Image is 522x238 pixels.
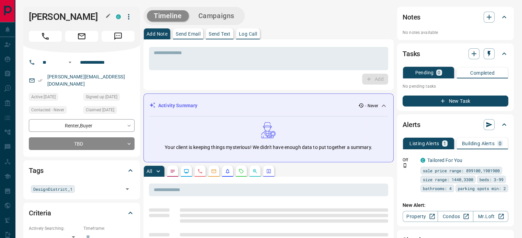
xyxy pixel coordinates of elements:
[38,78,43,83] svg: Email Verified
[29,31,62,42] span: Call
[211,168,217,174] svg: Emails
[499,141,501,146] p: 0
[83,106,135,116] div: Wed Sep 18 2019
[29,208,51,218] h2: Criteria
[29,165,43,176] h2: Tags
[403,81,508,91] p: No pending tasks
[147,10,189,22] button: Timeline
[209,32,231,36] p: Send Text
[29,225,80,231] p: Actively Searching:
[403,9,508,25] div: Notes
[473,211,508,222] a: Mr.Loft
[83,225,135,231] p: Timeframe:
[403,202,508,209] p: New Alert:
[420,158,425,163] div: condos.ca
[403,12,420,23] h2: Notes
[438,70,440,75] p: 0
[29,137,135,150] div: TBD
[102,31,135,42] span: Message
[184,168,189,174] svg: Lead Browsing Activity
[165,144,372,151] p: Your client is keeping things mysterious! We didn't have enough data to put together a summary.
[86,107,114,113] span: Claimed [DATE]
[403,157,416,163] p: Off
[66,58,74,66] button: Open
[29,93,80,103] div: Sun Sep 18 2022
[192,10,241,22] button: Campaigns
[438,211,473,222] a: Condos
[403,96,508,107] button: New Task
[409,141,439,146] p: Listing Alerts
[266,168,271,174] svg: Agent Actions
[423,167,500,174] span: sale price range: 899100,1901900
[225,168,230,174] svg: Listing Alerts
[403,116,508,133] div: Alerts
[403,29,508,36] p: No notes available
[29,11,106,22] h1: [PERSON_NAME]
[123,184,132,194] button: Open
[86,93,117,100] span: Signed up [DATE]
[29,119,135,132] div: Renter , Buyer
[365,103,378,109] p: - Never
[427,158,462,163] a: Tailored For You
[423,176,473,183] span: size range: 1440,3300
[479,176,503,183] span: beds: 3-99
[470,71,495,75] p: Completed
[83,93,135,103] div: Wed Sep 18 2019
[462,141,495,146] p: Building Alerts
[239,32,257,36] p: Log Call
[403,46,508,62] div: Tasks
[147,169,152,174] p: All
[65,31,98,42] span: Email
[116,14,121,19] div: condos.ca
[197,168,203,174] svg: Calls
[170,168,175,174] svg: Notes
[403,48,420,59] h2: Tasks
[415,70,433,75] p: Pending
[443,141,446,146] p: 1
[423,185,452,192] span: bathrooms: 4
[403,119,420,130] h2: Alerts
[29,162,135,179] div: Tags
[176,32,200,36] p: Send Email
[458,185,506,192] span: parking spots min: 2
[47,74,125,87] a: [PERSON_NAME][EMAIL_ADDRESS][DOMAIN_NAME]
[29,205,135,221] div: Criteria
[239,168,244,174] svg: Requests
[33,186,72,192] span: DesignDistrict_1
[158,102,197,109] p: Activity Summary
[403,163,407,168] svg: Push Notification Only
[147,32,167,36] p: Add Note
[149,99,388,112] div: Activity Summary- Never
[31,93,56,100] span: Active [DATE]
[31,107,64,113] span: Contacted - Never
[403,211,438,222] a: Property
[252,168,258,174] svg: Opportunities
